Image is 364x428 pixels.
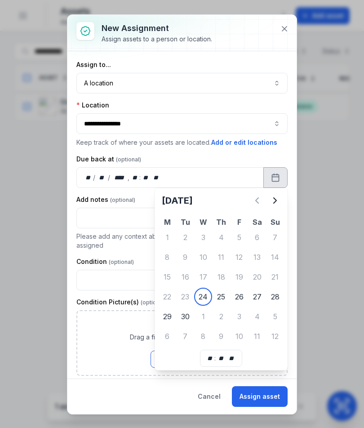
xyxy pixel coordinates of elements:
div: 27 [248,288,266,306]
div: Friday 5 September 2025 [230,228,248,246]
div: 20 [248,268,266,286]
div: Tuesday 2 September 2025 [176,228,194,246]
div: Monday 1 September 2025 [158,228,176,246]
p: Keep track of where your assets are located. [76,138,288,147]
div: minute, [217,354,226,363]
button: Add or edit locations [211,138,278,147]
div: 1 [194,308,212,325]
div: month, [96,173,108,182]
div: September 2025 [158,192,284,346]
div: 8 [158,248,176,266]
div: 8 [194,327,212,345]
label: Condition [76,257,134,266]
div: minute, [142,173,151,182]
div: Today, Wednesday 24 September 2025, First available date [194,288,212,306]
div: 9 [176,248,194,266]
div: , [128,173,130,182]
button: Cancel [190,386,228,407]
div: am/pm, [151,173,161,182]
div: Saturday 4 October 2025 [248,308,266,325]
label: Location [76,101,109,110]
div: 4 [212,228,230,246]
span: Drag a file here, or click to browse. [130,333,235,342]
div: 14 [266,248,284,266]
div: Friday 19 September 2025 [230,268,248,286]
div: Friday 26 September 2025 [230,288,248,306]
div: Thursday 9 October 2025 [212,327,230,345]
button: Previous [248,192,266,210]
div: Tuesday 30 September 2025 [176,308,194,325]
div: 11 [212,248,230,266]
div: Monday 15 September 2025 [158,268,176,286]
div: Saturday 20 September 2025 [248,268,266,286]
div: 18 [212,268,230,286]
div: 28 [266,288,284,306]
div: 10 [230,327,248,345]
div: : [214,354,217,363]
div: 5 [230,228,248,246]
div: Friday 3 October 2025 [230,308,248,325]
div: 17 [194,268,212,286]
div: 25 [212,288,230,306]
div: 24 [194,288,212,306]
div: Thursday 18 September 2025 [212,268,230,286]
div: hour, [206,354,215,363]
div: am/pm, [226,354,236,363]
div: Sunday 5 October 2025 [266,308,284,325]
div: 7 [266,228,284,246]
div: Wednesday 1 October 2025 [194,308,212,325]
div: Wednesday 17 September 2025 [194,268,212,286]
div: Friday 12 September 2025 [230,248,248,266]
div: Sunday 21 September 2025 [266,268,284,286]
div: 10 [194,248,212,266]
div: : [139,173,142,182]
button: Calendar [263,167,288,188]
div: 3 [194,228,212,246]
th: Tu [176,217,194,227]
div: Monday 6 October 2025 [158,327,176,345]
p: Please add any context about the job / purpose of the assets being assigned [76,232,288,250]
div: Friday 10 October 2025 [230,327,248,345]
div: 4 [248,308,266,325]
div: Wednesday 10 September 2025 [194,248,212,266]
div: 26 [230,288,248,306]
div: year, [111,173,128,182]
label: Assign to... [76,60,111,69]
div: 13 [248,248,266,266]
div: 5 [266,308,284,325]
div: hour, [130,173,139,182]
div: Saturday 13 September 2025 [248,248,266,266]
th: M [158,217,176,227]
div: Wednesday 8 October 2025 [194,327,212,345]
div: Sunday 14 September 2025 [266,248,284,266]
div: 3 [230,308,248,325]
table: September 2025 [158,217,284,346]
div: 12 [266,327,284,345]
div: 29 [158,308,176,325]
div: 16 [176,268,194,286]
div: Sunday 7 September 2025 [266,228,284,246]
div: Assign assets to a person or location. [102,35,212,44]
div: Thursday 11 September 2025 [212,248,230,266]
div: Tuesday 23 September 2025 [176,288,194,306]
div: 6 [158,327,176,345]
div: Saturday 11 October 2025 [248,327,266,345]
label: Add notes [76,195,135,204]
div: Tuesday 7 October 2025 [176,327,194,345]
div: 30 [176,308,194,325]
div: 2 [176,228,194,246]
div: Monday 8 September 2025 [158,248,176,266]
button: Assign asset [232,386,288,407]
button: Next [266,192,284,210]
label: Due back at [76,155,141,164]
div: Monday 22 September 2025 [158,288,176,306]
div: / [108,173,111,182]
div: 2 [212,308,230,325]
div: Sunday 12 October 2025 [266,327,284,345]
h3: New assignment [102,22,212,35]
label: Condition Picture(s) [76,298,166,307]
div: 15 [158,268,176,286]
th: F [230,217,248,227]
div: 19 [230,268,248,286]
div: 12 [230,248,248,266]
